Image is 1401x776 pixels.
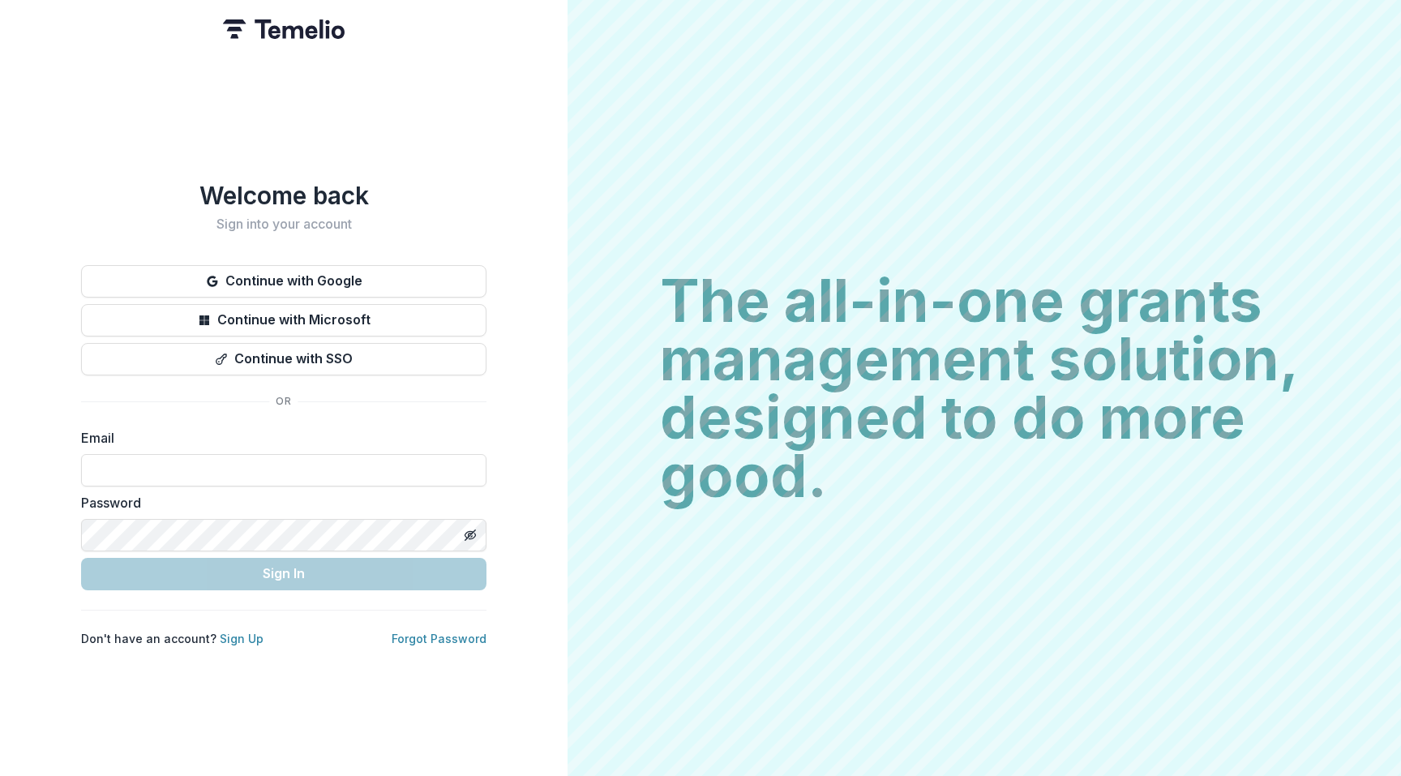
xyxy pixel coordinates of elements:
[81,428,477,448] label: Email
[81,181,486,210] h1: Welcome back
[81,343,486,375] button: Continue with SSO
[220,632,263,645] a: Sign Up
[81,217,486,232] h2: Sign into your account
[81,265,486,298] button: Continue with Google
[223,19,345,39] img: Temelio
[392,632,486,645] a: Forgot Password
[81,493,477,512] label: Password
[81,630,263,647] p: Don't have an account?
[81,304,486,337] button: Continue with Microsoft
[81,558,486,590] button: Sign In
[457,522,483,548] button: Toggle password visibility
